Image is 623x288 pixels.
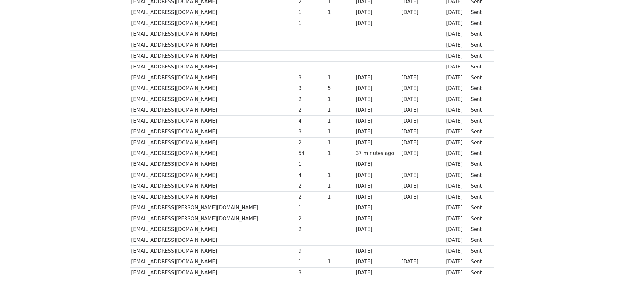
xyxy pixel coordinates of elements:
div: [DATE] [446,258,468,266]
td: [EMAIL_ADDRESS][DOMAIN_NAME] [130,18,297,29]
td: Sent [469,40,490,50]
td: [EMAIL_ADDRESS][DOMAIN_NAME] [130,50,297,61]
div: [DATE] [356,215,398,222]
div: [DATE] [401,74,443,82]
td: Sent [469,202,490,213]
div: 1 [328,193,353,201]
div: [DATE] [356,96,398,103]
td: [EMAIL_ADDRESS][DOMAIN_NAME] [130,191,297,202]
div: [DATE] [356,182,398,190]
div: 1 [328,172,353,179]
td: [EMAIL_ADDRESS][DOMAIN_NAME] [130,72,297,83]
div: [DATE] [356,258,398,266]
div: 9 [298,247,324,255]
div: 1 [328,128,353,136]
td: [EMAIL_ADDRESS][DOMAIN_NAME] [130,148,297,159]
div: 2 [298,193,324,201]
td: [EMAIL_ADDRESS][DOMAIN_NAME] [130,257,297,267]
div: [DATE] [446,204,468,212]
div: 5 [328,85,353,92]
td: [EMAIL_ADDRESS][DOMAIN_NAME] [130,61,297,72]
div: [DATE] [401,128,443,136]
td: [EMAIL_ADDRESS][DOMAIN_NAME] [130,170,297,181]
div: [DATE] [356,269,398,277]
td: Sent [469,29,490,40]
div: 1 [328,182,353,190]
div: [DATE] [356,247,398,255]
div: 2 [298,226,324,233]
td: [EMAIL_ADDRESS][DOMAIN_NAME] [130,40,297,50]
td: Sent [469,18,490,29]
div: [DATE] [356,139,398,146]
td: Sent [469,61,490,72]
div: 1 [328,139,353,146]
div: [DATE] [446,85,468,92]
div: [DATE] [401,139,443,146]
div: [DATE] [446,139,468,146]
td: Sent [469,159,490,170]
td: Sent [469,137,490,148]
div: [DATE] [446,9,468,16]
td: [EMAIL_ADDRESS][DOMAIN_NAME] [130,126,297,137]
div: [DATE] [401,150,443,157]
td: [EMAIL_ADDRESS][DOMAIN_NAME] [130,181,297,191]
div: 1 [298,9,324,16]
div: [DATE] [446,117,468,125]
td: [EMAIL_ADDRESS][DOMAIN_NAME] [130,246,297,257]
div: [DATE] [401,85,443,92]
div: 2 [298,215,324,222]
div: [DATE] [356,226,398,233]
div: [DATE] [446,161,468,168]
div: [DATE] [401,9,443,16]
div: 1 [328,258,353,266]
td: [EMAIL_ADDRESS][DOMAIN_NAME] [130,116,297,126]
div: [DATE] [446,226,468,233]
div: [DATE] [446,96,468,103]
td: Sent [469,191,490,202]
div: [DATE] [446,63,468,71]
div: [DATE] [446,269,468,277]
div: [DATE] [446,41,468,49]
div: [DATE] [446,52,468,60]
td: Sent [469,181,490,191]
div: 2 [298,139,324,146]
div: [DATE] [356,172,398,179]
div: 1 [328,9,353,16]
td: [EMAIL_ADDRESS][DOMAIN_NAME] [130,7,297,18]
div: [DATE] [446,182,468,190]
div: [DATE] [446,150,468,157]
div: [DATE] [356,128,398,136]
td: Sent [469,257,490,267]
td: Sent [469,94,490,105]
td: Sent [469,126,490,137]
div: [DATE] [401,193,443,201]
div: [DATE] [401,182,443,190]
div: [DATE] [446,128,468,136]
div: 2 [298,106,324,114]
div: 2 [298,182,324,190]
div: [DATE] [446,237,468,244]
div: [DATE] [356,74,398,82]
td: [EMAIL_ADDRESS][DOMAIN_NAME] [130,105,297,116]
div: [DATE] [356,204,398,212]
td: Sent [469,246,490,257]
td: Sent [469,7,490,18]
div: 4 [298,172,324,179]
div: 4 [298,117,324,125]
div: [DATE] [401,106,443,114]
td: Sent [469,72,490,83]
div: 1 [328,150,353,157]
div: 3 [298,128,324,136]
td: Sent [469,224,490,235]
td: Sent [469,116,490,126]
div: [DATE] [446,193,468,201]
div: [DATE] [446,215,468,222]
div: 2 [298,96,324,103]
div: [DATE] [446,74,468,82]
td: [EMAIL_ADDRESS][DOMAIN_NAME] [130,159,297,170]
div: [DATE] [446,106,468,114]
div: 3 [298,269,324,277]
div: [DATE] [446,247,468,255]
td: [EMAIL_ADDRESS][DOMAIN_NAME] [130,94,297,105]
div: [DATE] [401,96,443,103]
